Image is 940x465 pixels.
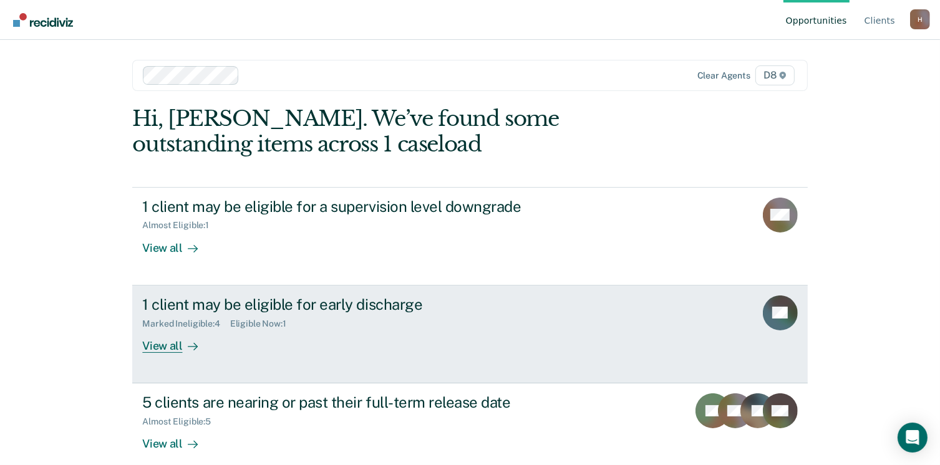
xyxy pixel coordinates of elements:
[898,423,928,453] div: Open Intercom Messenger
[697,70,750,81] div: Clear agents
[910,9,930,29] button: Profile dropdown button
[13,13,73,27] img: Recidiviz
[132,285,807,383] a: 1 client may be eligible for early dischargeMarked Ineligible:4Eligible Now:1View all
[230,319,296,329] div: Eligible Now : 1
[142,295,580,314] div: 1 client may be eligible for early discharge
[142,416,221,427] div: Almost Eligible : 5
[142,220,219,231] div: Almost Eligible : 1
[755,65,795,85] span: D8
[142,231,212,255] div: View all
[142,319,230,329] div: Marked Ineligible : 4
[142,427,212,451] div: View all
[132,187,807,285] a: 1 client may be eligible for a supervision level downgradeAlmost Eligible:1View all
[142,328,212,353] div: View all
[910,9,930,29] div: H
[142,198,580,216] div: 1 client may be eligible for a supervision level downgrade
[132,106,672,157] div: Hi, [PERSON_NAME]. We’ve found some outstanding items across 1 caseload
[142,393,580,411] div: 5 clients are nearing or past their full-term release date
